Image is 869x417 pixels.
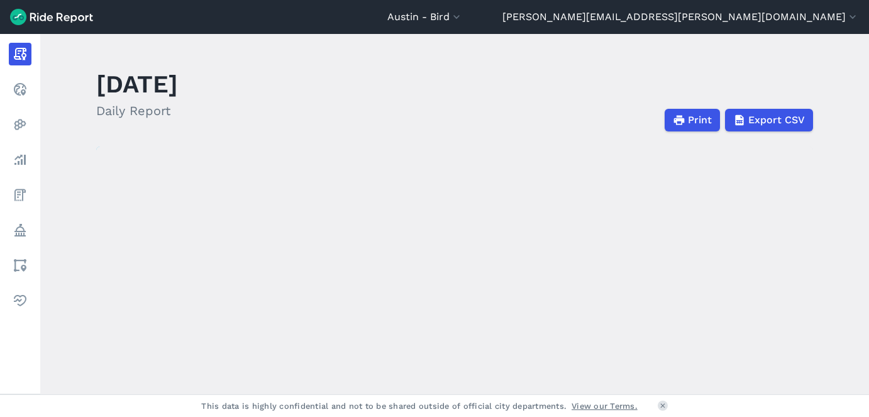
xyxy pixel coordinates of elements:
a: Areas [9,254,31,277]
a: Realtime [9,78,31,101]
img: Ride Report [10,9,93,25]
button: [PERSON_NAME][EMAIL_ADDRESS][PERSON_NAME][DOMAIN_NAME] [502,9,859,25]
h1: [DATE] [96,67,178,101]
span: Export CSV [748,113,805,128]
span: Print [688,113,712,128]
a: Heatmaps [9,113,31,136]
h2: Daily Report [96,101,178,120]
a: Fees [9,184,31,206]
a: Report [9,43,31,65]
a: Health [9,289,31,312]
button: Austin - Bird [387,9,463,25]
a: Policy [9,219,31,242]
button: Export CSV [725,109,813,131]
button: Print [665,109,720,131]
a: Analyze [9,148,31,171]
a: View our Terms. [572,400,638,412]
